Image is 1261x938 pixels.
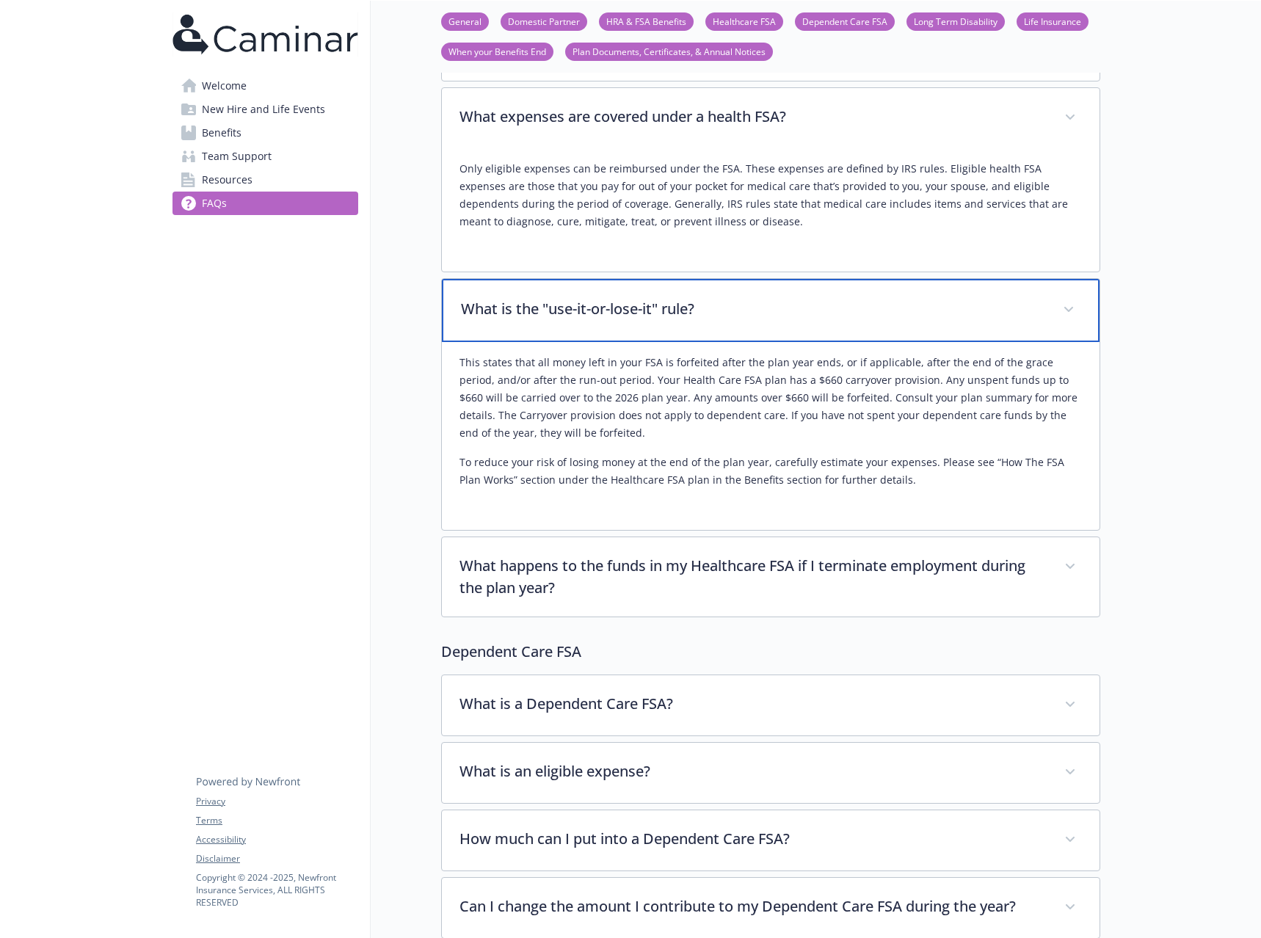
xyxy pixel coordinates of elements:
p: To reduce your risk of losing money at the end of the plan year, carefully estimate your expenses... [459,454,1082,489]
div: What is the "use-it-or-lose-it" rule? [442,342,1100,530]
a: When your Benefits End [441,44,553,58]
p: What is the "use-it-or-lose-it" rule? [461,298,1045,320]
a: New Hire and Life Events [172,98,358,121]
div: What is an eligible expense? [442,743,1100,803]
a: Plan Documents, Certificates, & Annual Notices [565,44,773,58]
a: Disclaimer [196,852,357,865]
span: Resources [202,168,252,192]
span: FAQs [202,192,227,215]
p: What is an eligible expense? [459,760,1047,782]
span: New Hire and Life Events [202,98,325,121]
div: What is the "use-it-or-lose-it" rule? [442,279,1100,342]
a: Welcome [172,74,358,98]
a: Privacy [196,795,357,808]
div: What happens to the funds in my Healthcare FSA if I terminate employment during the plan year? [442,537,1100,617]
span: Benefits [202,121,241,145]
a: Team Support [172,145,358,168]
a: Long Term Disability [906,14,1005,28]
a: Benefits [172,121,358,145]
p: This states that all money left in your FSA is forfeited after the plan year ends, or if applicab... [459,354,1082,442]
a: Accessibility [196,833,357,846]
div: What expenses are covered under a health FSA? [442,148,1100,272]
p: What expenses are covered under a health FSA? [459,106,1047,128]
div: Can I change the amount I contribute to my Dependent Care FSA during the year? [442,878,1100,938]
a: Dependent Care FSA [795,14,895,28]
a: General [441,14,489,28]
a: Healthcare FSA [705,14,783,28]
a: Resources [172,168,358,192]
span: Team Support [202,145,272,168]
p: What is a Dependent Care FSA? [459,693,1047,715]
span: Welcome [202,74,247,98]
p: What happens to the funds in my Healthcare FSA if I terminate employment during the plan year? [459,555,1047,599]
a: Life Insurance [1017,14,1089,28]
div: How much can I put into a Dependent Care FSA? [442,810,1100,870]
p: Only eligible expenses can be reimbursed under the FSA. These expenses are defined by IRS rules. ... [459,160,1082,230]
p: Can I change the amount I contribute to my Dependent Care FSA during the year? [459,895,1047,917]
a: HRA & FSA Benefits [599,14,694,28]
p: How much can I put into a Dependent Care FSA? [459,828,1047,850]
div: What is a Dependent Care FSA? [442,675,1100,735]
a: Domestic Partner [501,14,587,28]
a: FAQs [172,192,358,215]
p: Dependent Care FSA [441,641,1100,663]
p: Copyright © 2024 - 2025 , Newfront Insurance Services, ALL RIGHTS RESERVED [196,871,357,909]
a: Terms [196,814,357,827]
div: What expenses are covered under a health FSA? [442,88,1100,148]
